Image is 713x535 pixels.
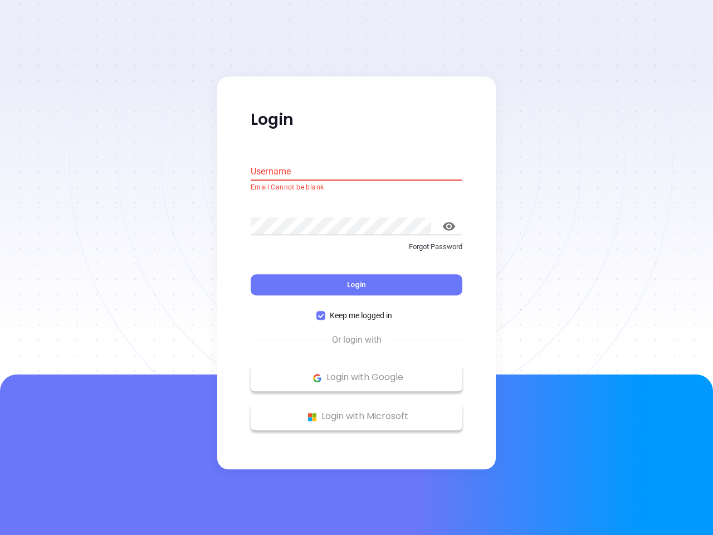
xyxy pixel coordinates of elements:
span: Or login with [326,334,387,347]
p: Login [251,110,462,130]
span: Keep me logged in [325,310,397,322]
p: Login with Microsoft [256,408,457,425]
span: Login [347,280,366,290]
p: Login with Google [256,369,457,386]
a: Forgot Password [251,241,462,261]
img: Google Logo [310,371,324,385]
p: Email Cannot be blank [251,182,462,193]
button: toggle password visibility [436,213,462,240]
button: Login [251,275,462,296]
button: Microsoft Logo Login with Microsoft [251,403,462,431]
button: Google Logo Login with Google [251,364,462,392]
p: Forgot Password [251,241,462,252]
img: Microsoft Logo [305,410,319,424]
